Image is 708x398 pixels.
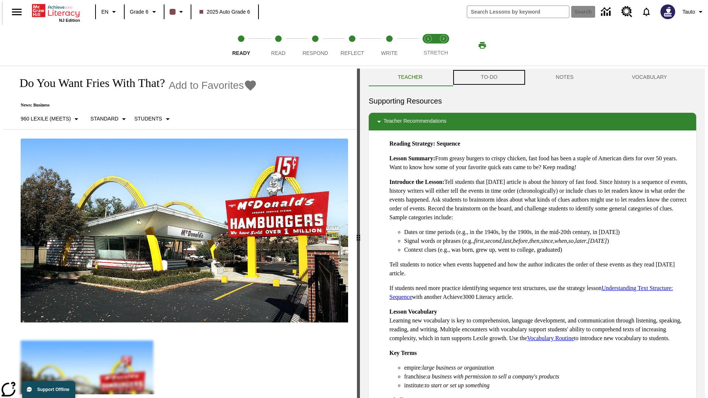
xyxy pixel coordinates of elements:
em: second [485,238,502,244]
button: Select Student [131,112,175,126]
button: Scaffolds, Standard [87,112,131,126]
em: [DATE] [588,238,607,244]
button: Add to Favorites - Do You Want Fries With That? [169,79,257,92]
a: Data Center [597,2,617,22]
h1: Do You Want Fries With That? [12,76,165,90]
span: STRETCH [424,50,448,56]
button: Class color is dark brown. Change class color [167,5,188,18]
em: first [474,238,484,244]
button: Print [471,39,494,52]
li: Dates or time periods (e.g., in the 1940s, by the 1900s, in the mid-20th century, in [DATE]) [404,228,690,237]
span: Write [381,50,398,56]
p: Standard [90,115,118,123]
strong: Key Terms [389,350,417,356]
div: Instructional Panel Tabs [369,69,696,86]
strong: Introduce the Lesson: [389,179,444,185]
p: News: Business [12,102,257,108]
img: Avatar [660,4,675,19]
em: to start or set up something [425,382,490,388]
p: Tell students that [DATE] article is about the history of fast food. Since history is a sequence ... [389,178,690,222]
button: Grade: Grade 6, Select a grade [127,5,162,18]
button: Respond step 3 of 5 [294,25,337,66]
span: Tauto [683,8,695,16]
button: NOTES [527,69,603,86]
em: when [555,238,567,244]
li: Context clues (e.g., was born, grew up, went to college, graduated) [404,245,690,254]
a: Notifications [637,2,656,21]
li: institute: [404,381,690,390]
li: empire: [404,363,690,372]
img: One of the first McDonald's stores, with the iconic red sign and golden arches. [21,139,348,323]
a: Vocabulary Routine [527,335,574,341]
button: Teacher [369,69,452,86]
div: reading [3,69,357,394]
div: activity [360,69,705,398]
button: Stretch Respond step 2 of 2 [433,25,454,66]
strong: Lesson Vocabulary [389,308,437,315]
strong: Sequence [437,140,460,147]
text: 1 [427,37,429,41]
span: Add to Favorites [169,80,244,91]
div: Press Enter or Spacebar and then press right and left arrow keys to move the slider [357,69,360,398]
button: Select Lexile, 960 Lexile (Meets) [18,112,84,126]
p: From greasy burgers to crispy chicken, fast food has been a staple of American diets for over 50 ... [389,154,690,172]
p: 960 Lexile (Meets) [21,115,71,123]
em: so [569,238,574,244]
button: Ready step 1 of 5 [220,25,263,66]
p: Tell students to notice when events happened and how the author indicates the order of these even... [389,260,690,278]
span: NJ Edition [59,18,80,22]
div: Teacher Recommendations [369,113,696,130]
button: Stretch Read step 1 of 2 [417,25,439,66]
span: EN [101,8,108,16]
button: Support Offline [22,381,75,398]
p: Learning new vocabulary is key to comprehension, language development, and communication through ... [389,307,690,343]
button: Profile/Settings [680,5,708,18]
button: TO-DO [452,69,527,86]
span: Ready [232,50,250,56]
a: Resource Center, Will open in new tab [617,2,637,22]
a: Understanding Text Structure: Sequence [389,285,673,300]
p: Students [134,115,162,123]
span: Grade 6 [130,8,149,16]
em: large business or organization [422,364,494,371]
p: If students need more practice identifying sequence text structures, use the strategy lesson with... [389,284,690,301]
span: Reflect [341,50,364,56]
strong: Lesson Summary: [389,155,435,161]
span: 2025 Auto Grade 6 [199,8,250,16]
em: before [513,238,528,244]
span: Respond [302,50,328,56]
em: since [541,238,553,244]
button: Read step 2 of 5 [257,25,299,66]
div: Home [32,3,80,22]
li: franchise: [404,372,690,381]
em: then [529,238,539,244]
em: a business with permission to sell a company's products [427,373,559,380]
em: later [575,238,586,244]
input: search field [467,6,569,18]
p: Teacher Recommendations [383,117,446,126]
span: Read [271,50,285,56]
h6: Supporting Resources [369,95,696,107]
em: last [503,238,511,244]
button: Language: EN, Select a language [98,5,122,18]
span: Support Offline [37,387,69,392]
strong: Reading Strategy: [389,140,435,147]
button: Open side menu [6,1,28,23]
button: Reflect step 4 of 5 [331,25,374,66]
button: Select a new avatar [656,2,680,21]
button: VOCABULARY [603,69,696,86]
li: Signal words or phrases (e.g., , , , , , , , , , ) [404,237,690,245]
text: 2 [442,37,444,41]
button: Write step 5 of 5 [368,25,411,66]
